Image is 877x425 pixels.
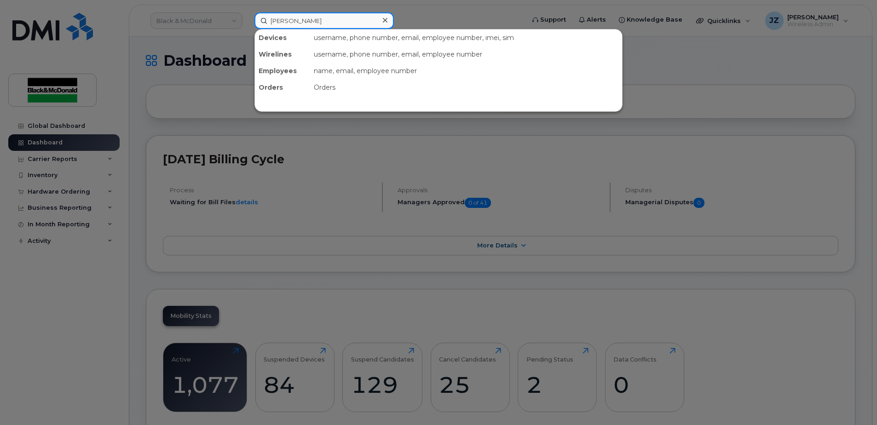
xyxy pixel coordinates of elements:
div: username, phone number, email, employee number, imei, sim [310,29,622,46]
div: username, phone number, email, employee number [310,46,622,63]
div: Employees [255,63,310,79]
div: Devices [255,29,310,46]
div: Orders [255,79,310,96]
div: Orders [310,79,622,96]
div: name, email, employee number [310,63,622,79]
div: Wirelines [255,46,310,63]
